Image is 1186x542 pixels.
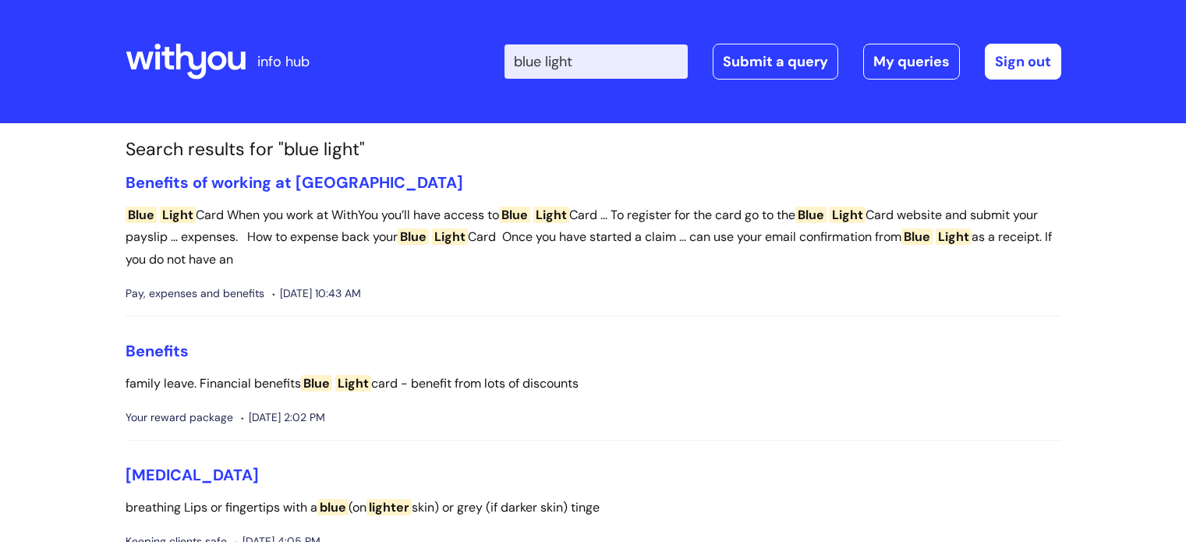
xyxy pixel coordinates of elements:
[795,207,827,223] span: Blue
[985,44,1061,80] a: Sign out
[863,44,960,80] a: My queries
[504,44,688,79] input: Search
[160,207,196,223] span: Light
[713,44,838,80] a: Submit a query
[126,284,264,303] span: Pay, expenses and benefits
[241,408,325,427] span: [DATE] 2:02 PM
[366,499,412,515] span: lighter
[301,375,332,391] span: Blue
[257,49,310,74] p: info hub
[398,228,429,245] span: Blue
[126,204,1061,271] p: Card When you work at WithYou you’ll have access to Card ... To register for the card go to the C...
[533,207,569,223] span: Light
[901,228,933,245] span: Blue
[126,373,1061,395] p: family leave. Financial benefits card - benefit from lots of discounts
[126,465,259,485] a: [MEDICAL_DATA]
[126,408,233,427] span: Your reward package
[936,228,972,245] span: Light
[126,207,157,223] span: Blue
[830,207,866,223] span: Light
[432,228,468,245] span: Light
[126,341,189,361] a: Benefits
[504,44,1061,80] div: | -
[126,497,1061,519] p: breathing Lips or fingertips with a (on skin) or grey (if darker skin) tinge
[317,499,349,515] span: blue
[335,375,371,391] span: Light
[272,284,361,303] span: [DATE] 10:43 AM
[126,172,463,193] a: Benefits of working at [GEOGRAPHIC_DATA]
[499,207,530,223] span: Blue
[126,139,1061,161] h1: Search results for "blue light"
